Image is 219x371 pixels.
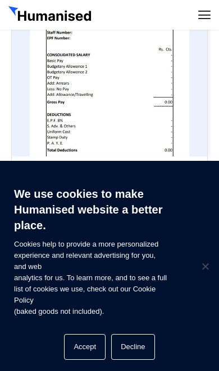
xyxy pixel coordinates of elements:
[14,186,168,233] h6: We use cookies to make Humanised website a better place.
[111,334,154,360] button: Decline
[8,6,94,24] img: GetHumanised Logo
[199,261,211,272] span: Decline
[14,186,168,317] span: Cookies help to provide a more personalized experience and relevant advertising for you, and web ...
[64,334,106,360] button: Accept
